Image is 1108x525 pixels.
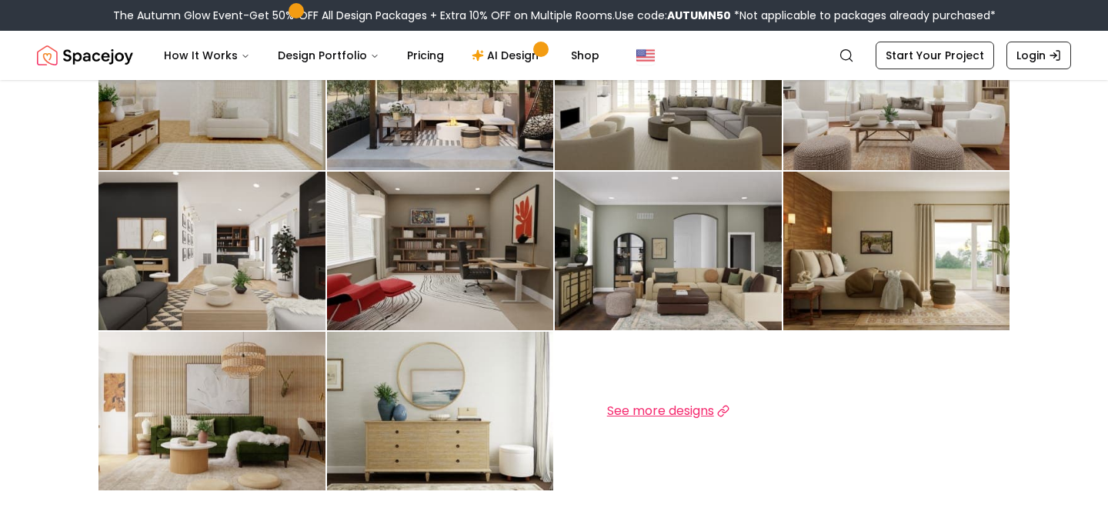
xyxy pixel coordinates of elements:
[1006,42,1071,69] a: Login
[37,40,133,71] img: Spacejoy Logo
[783,12,1010,170] img: Design by Tina%20Martidelcampo
[113,8,996,23] div: The Autumn Glow Event-Get 50% OFF All Design Packages + Extra 10% OFF on Multiple Rooms.
[327,332,554,490] img: Design by Tina%20Martidelcampo
[37,31,1071,80] nav: Global
[783,172,1010,330] img: Design by Tina%20Martidelcampo
[152,40,612,71] nav: Main
[876,42,994,69] a: Start Your Project
[327,12,554,170] img: Design by Tina%20Martidelcampo
[459,40,556,71] a: AI Design
[37,40,133,71] a: Spacejoy
[98,332,325,490] img: Design by Tina%20Martidelcampo
[731,8,996,23] span: *Not applicable to packages already purchased*
[98,12,325,170] img: Design by Tina%20Martidelcampo
[152,40,262,71] button: How It Works
[555,172,782,330] img: Design by Tina%20Martidelcampo
[615,8,731,23] span: Use code:
[559,40,612,71] a: Shop
[667,8,731,23] b: AUTUMN50
[555,12,782,170] img: Design by Tina%20Martidelcampo
[607,402,714,420] span: See more designs
[395,40,456,71] a: Pricing
[327,172,554,330] img: Design by Tina%20Martidelcampo
[636,46,655,65] img: United States
[265,40,392,71] button: Design Portfolio
[607,402,729,420] a: See more designs
[98,172,325,330] img: Design by Tina%20Martidelcampo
